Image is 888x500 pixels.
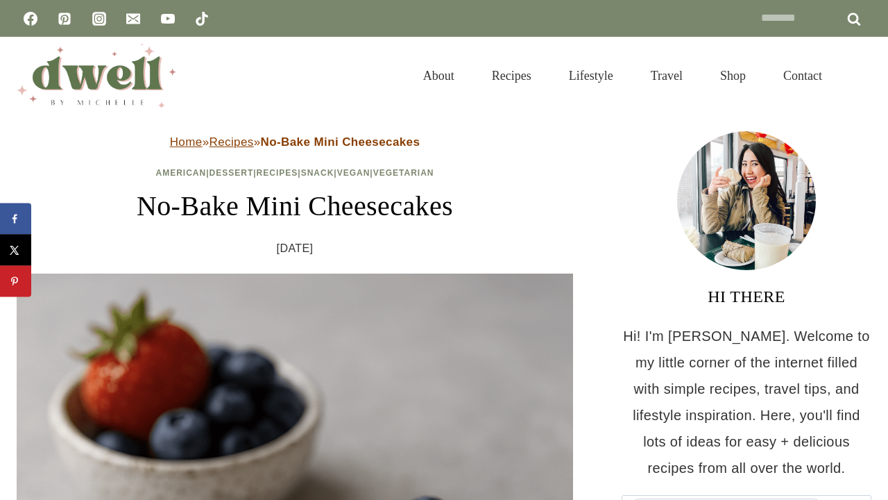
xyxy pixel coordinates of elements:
a: Dessert [210,168,254,178]
h1: No-Bake Mini Cheesecakes [17,185,573,227]
a: About [404,51,473,100]
a: Home [170,135,203,149]
strong: No-Bake Mini Cheesecakes [261,135,420,149]
a: Contact [765,51,841,100]
a: Vegan [337,168,370,178]
a: Pinterest [51,5,78,33]
a: Shop [701,51,765,100]
a: Instagram [85,5,113,33]
a: Email [119,5,147,33]
button: View Search Form [848,64,871,87]
a: Snack [301,168,334,178]
a: Travel [632,51,701,100]
img: DWELL by michelle [17,44,176,108]
p: Hi! I'm [PERSON_NAME]. Welcome to my little corner of the internet filled with simple recipes, tr... [622,323,871,481]
nav: Primary Navigation [404,51,841,100]
a: Facebook [17,5,44,33]
a: Recipes [473,51,550,100]
a: Lifestyle [550,51,632,100]
a: Recipes [257,168,298,178]
time: [DATE] [277,238,314,259]
a: TikTok [188,5,216,33]
a: American [156,168,207,178]
a: YouTube [154,5,182,33]
span: | | | | | [156,168,434,178]
span: » » [170,135,420,149]
a: Recipes [209,135,253,149]
h3: HI THERE [622,284,871,309]
a: Vegetarian [373,168,434,178]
